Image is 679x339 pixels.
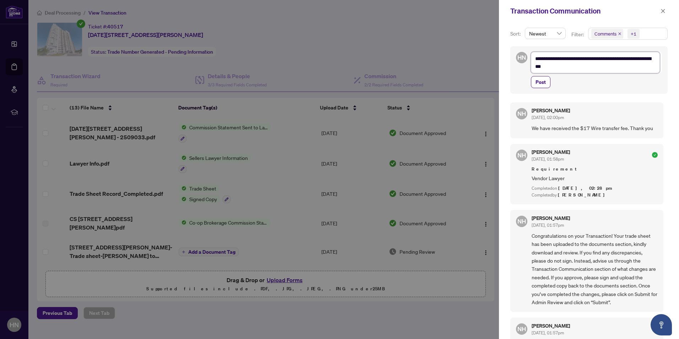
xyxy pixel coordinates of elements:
[532,166,658,173] span: Requirement
[631,30,636,37] div: +1
[532,174,658,182] span: Vendor Lawyer
[532,124,658,132] span: We have received the $17 Wire transfer fee. Thank you
[517,217,526,226] span: NH
[510,30,522,38] p: Sort:
[517,109,526,118] span: NH
[532,185,658,192] div: Completed on
[661,9,666,14] span: close
[532,323,570,328] h5: [PERSON_NAME]
[594,30,616,37] span: Comments
[558,192,609,198] span: [PERSON_NAME]
[532,216,570,221] h5: [PERSON_NAME]
[517,324,526,334] span: NH
[558,185,613,191] span: [DATE], 02:28pm
[531,76,550,88] button: Post
[651,314,672,335] button: Open asap
[510,6,658,16] div: Transaction Communication
[571,31,585,38] p: Filter:
[532,222,564,228] span: [DATE], 01:57pm
[529,28,561,39] span: Newest
[532,115,564,120] span: [DATE], 02:00pm
[532,192,658,199] div: Completed by
[532,108,570,113] h5: [PERSON_NAME]
[532,232,658,306] span: Congratulations on your Transaction! Your trade sheet has been uploaded to the documents section,...
[536,76,546,88] span: Post
[652,152,658,158] span: check-circle
[591,29,623,39] span: Comments
[532,156,564,162] span: [DATE], 01:58pm
[618,32,621,36] span: close
[532,150,570,155] h5: [PERSON_NAME]
[517,151,526,160] span: NH
[532,330,564,335] span: [DATE], 01:57pm
[517,53,526,62] span: HN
